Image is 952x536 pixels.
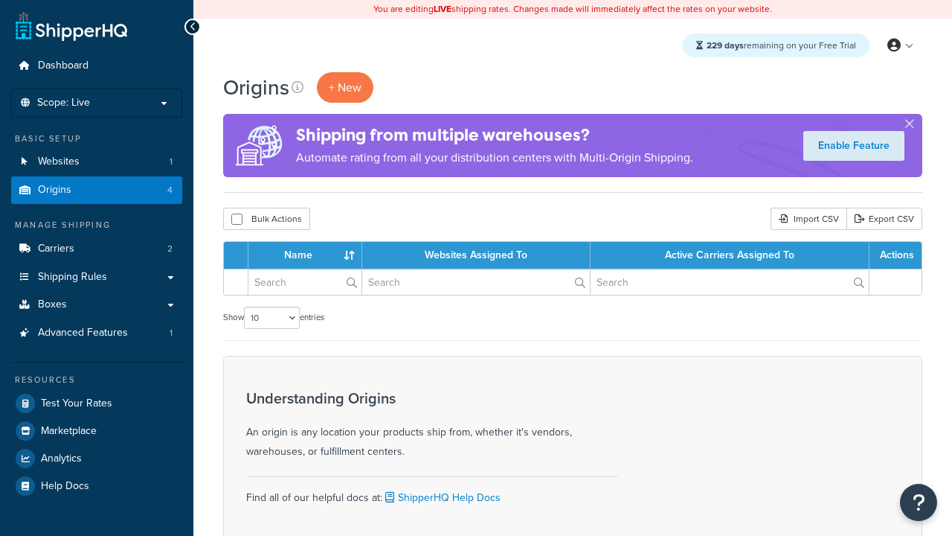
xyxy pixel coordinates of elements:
[38,243,74,255] span: Carriers
[846,208,922,230] a: Export CSV
[591,242,869,269] th: Active Carriers Assigned To
[16,11,127,41] a: ShipperHQ Home
[382,490,501,505] a: ShipperHQ Help Docs
[246,390,618,406] h3: Understanding Origins
[296,123,693,147] h4: Shipping from multiple warehouses?
[11,319,182,347] a: Advanced Features 1
[11,219,182,232] div: Manage Shipping
[38,156,80,168] span: Websites
[11,52,182,80] a: Dashboard
[244,307,300,329] select: Showentries
[223,73,289,102] h1: Origins
[41,425,97,438] span: Marketplace
[11,176,182,204] a: Origins 4
[248,242,362,269] th: Name
[38,184,71,197] span: Origins
[38,60,89,72] span: Dashboard
[317,72,373,103] a: + New
[11,445,182,472] a: Analytics
[170,156,173,168] span: 1
[362,242,591,269] th: Websites Assigned To
[771,208,846,230] div: Import CSV
[11,235,182,263] li: Carriers
[434,2,451,16] b: LIVE
[707,39,744,52] strong: 229 days
[37,97,90,109] span: Scope: Live
[11,390,182,417] a: Test Your Rates
[11,473,182,500] a: Help Docs
[11,418,182,444] a: Marketplace
[900,484,937,521] button: Open Resource Center
[362,269,590,295] input: Search
[41,398,112,410] span: Test Your Rates
[167,184,173,197] span: 4
[591,269,869,295] input: Search
[11,374,182,386] div: Resources
[11,291,182,319] a: Boxes
[329,79,361,96] span: + New
[11,319,182,347] li: Advanced Features
[41,480,89,493] span: Help Docs
[38,327,128,339] span: Advanced Features
[11,176,182,204] li: Origins
[41,453,82,465] span: Analytics
[11,148,182,176] a: Websites 1
[223,208,310,230] button: Bulk Actions
[248,269,361,295] input: Search
[38,271,107,284] span: Shipping Rules
[223,307,324,329] label: Show entries
[11,264,182,291] a: Shipping Rules
[296,147,693,168] p: Automate rating from all your distribution centers with Multi-Origin Shipping.
[11,133,182,145] div: Basic Setup
[246,476,618,508] div: Find all of our helpful docs at:
[38,299,67,311] span: Boxes
[170,327,173,339] span: 1
[11,235,182,263] a: Carriers 2
[869,242,922,269] th: Actions
[246,390,618,462] div: An origin is any location your products ship from, whether it's vendors, warehouses, or fulfillme...
[803,131,904,161] a: Enable Feature
[683,33,869,57] div: remaining on your Free Trial
[223,114,296,177] img: ad-origins-multi-dfa493678c5a35abed25fd24b4b8a3fa3505936ce257c16c00bdefe2f3200be3.png
[11,148,182,176] li: Websites
[167,243,173,255] span: 2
